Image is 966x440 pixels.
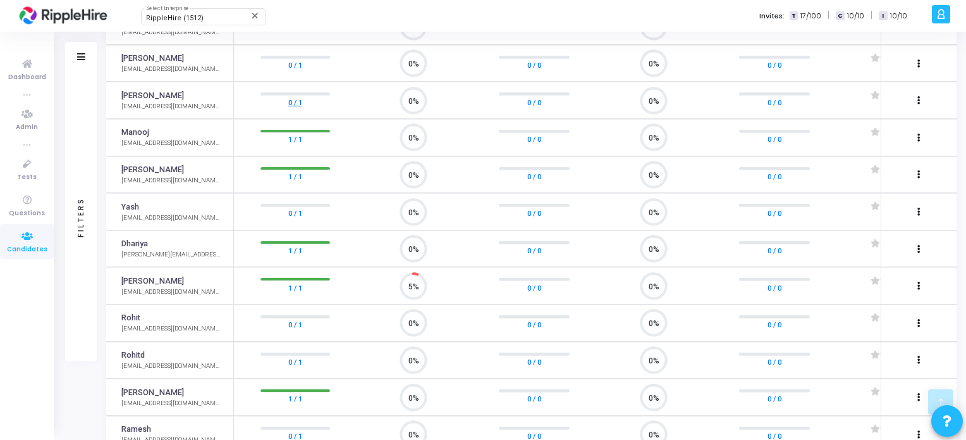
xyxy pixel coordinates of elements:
[121,53,184,65] a: [PERSON_NAME]
[121,201,139,213] a: Yash
[121,65,221,74] div: [EMAIL_ADDRESS][DOMAIN_NAME]
[121,164,184,176] a: [PERSON_NAME]
[767,393,781,405] a: 0 / 0
[767,207,781,220] a: 0 / 0
[871,9,872,22] span: |
[121,102,221,111] div: [EMAIL_ADDRESS][DOMAIN_NAME]
[8,72,46,83] span: Dashboard
[767,318,781,331] a: 0 / 0
[121,387,184,399] a: [PERSON_NAME]
[790,11,798,21] span: T
[121,238,148,250] a: Dhariya
[121,399,221,408] div: [EMAIL_ADDRESS][DOMAIN_NAME]
[17,172,37,183] span: Tests
[288,133,302,146] a: 1 / 1
[288,170,302,183] a: 1 / 1
[146,14,204,22] span: RippleHire (1512)
[527,356,541,368] a: 0 / 0
[7,244,47,255] span: Candidates
[288,207,302,220] a: 0 / 1
[16,122,38,133] span: Admin
[121,424,151,436] a: Ramesh
[288,96,302,108] a: 0 / 1
[527,59,541,72] a: 0 / 0
[121,139,221,148] div: [EMAIL_ADDRESS][DOMAIN_NAME]
[767,281,781,294] a: 0 / 0
[527,281,541,294] a: 0 / 0
[527,170,541,183] a: 0 / 0
[288,59,302,72] a: 0 / 1
[16,3,111,28] img: logo
[527,393,541,405] a: 0 / 0
[250,11,260,21] mat-icon: Clear
[871,398,918,409] div: 0
[890,11,907,22] span: 10/10
[767,356,781,368] a: 0 / 0
[121,176,221,185] div: [EMAIL_ADDRESS][DOMAIN_NAME]
[288,318,302,331] a: 0 / 1
[121,312,140,324] a: Rohit
[121,90,184,102] a: [PERSON_NAME]
[800,11,821,22] span: 17/100
[871,324,918,335] div: 0
[871,213,918,223] div: 0
[836,11,844,21] span: C
[9,208,45,219] span: Questions
[121,361,221,371] div: [EMAIL_ADDRESS][DOMAIN_NAME]
[871,176,918,187] div: 0
[288,356,302,368] a: 0 / 1
[871,361,918,372] div: 0
[871,287,918,298] div: 0
[121,349,145,361] a: Rohitd
[871,65,918,75] div: 0
[527,133,541,146] a: 0 / 0
[871,101,918,112] div: 0
[288,393,302,405] a: 1 / 1
[871,139,918,149] div: 0
[871,250,918,261] div: 0
[527,244,541,257] a: 0 / 0
[767,133,781,146] a: 0 / 0
[767,96,781,108] a: 0 / 0
[121,287,221,297] div: [EMAIL_ADDRESS][DOMAIN_NAME]
[767,59,781,72] a: 0 / 0
[847,11,864,22] span: 10/10
[121,127,149,139] a: Manooj
[527,318,541,331] a: 0 / 0
[75,148,87,287] div: Filters
[767,170,781,183] a: 0 / 0
[288,281,302,294] a: 1 / 1
[879,11,887,21] span: I
[828,9,829,22] span: |
[767,244,781,257] a: 0 / 0
[121,28,221,37] div: [EMAIL_ADDRESS][DOMAIN_NAME]
[121,275,184,287] a: [PERSON_NAME]
[527,207,541,220] a: 0 / 0
[288,244,302,257] a: 1 / 1
[121,250,221,260] div: [PERSON_NAME][EMAIL_ADDRESS][DOMAIN_NAME]
[121,213,221,223] div: [EMAIL_ADDRESS][DOMAIN_NAME]
[121,324,221,334] div: [EMAIL_ADDRESS][DOMAIN_NAME]
[527,96,541,108] a: 0 / 0
[759,11,785,22] label: Invites:
[871,27,918,38] div: 0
